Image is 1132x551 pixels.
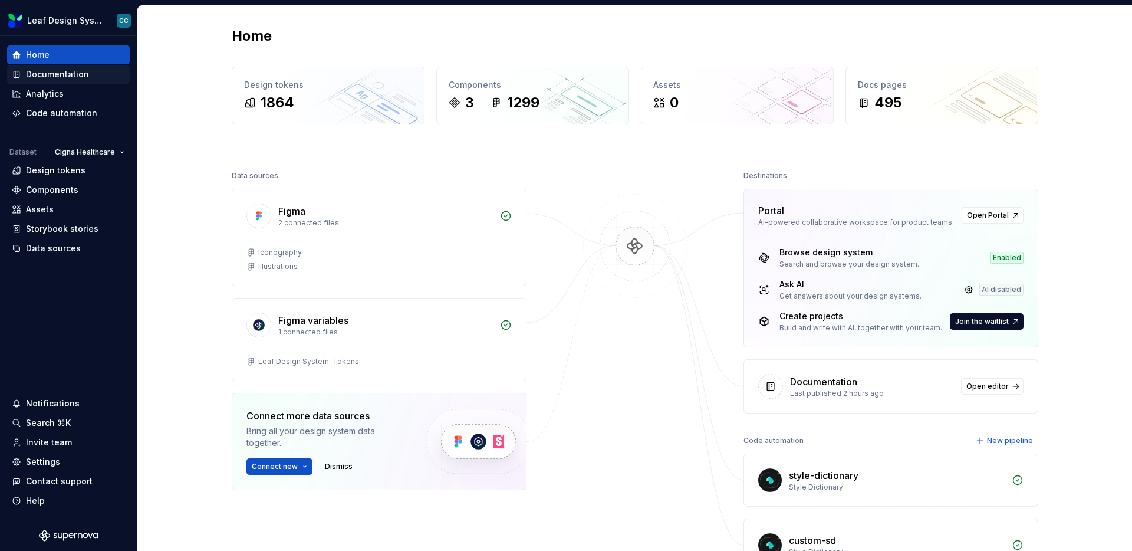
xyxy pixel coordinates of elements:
button: Contact support [7,472,130,491]
div: Bring all your design system data together. [246,425,406,449]
a: Open editor [961,378,1024,395]
span: Cigna Healthcare [55,147,115,157]
a: Settings [7,452,130,471]
div: Last published 2 hours ago [790,389,954,398]
div: 1864 [261,93,294,112]
div: Search ⌘K [26,417,71,429]
div: Data sources [26,242,81,254]
a: Design tokens [7,161,130,180]
img: 6e787e26-f4c0-4230-8924-624fe4a2d214.png [8,14,22,28]
span: Join the waitlist [955,317,1009,326]
div: Enabled [990,252,1024,264]
a: Code automation [7,104,130,123]
div: Destinations [743,168,787,184]
a: Design tokens1864 [232,67,424,124]
div: Documentation [26,68,89,80]
div: Iconography [258,248,302,257]
div: Build and write with AI, together with your team. [779,323,942,333]
div: Components [449,79,617,91]
div: Leaf Design System [27,15,103,27]
div: Invite team [26,437,72,448]
a: Documentation [7,65,130,84]
div: style-dictionary [789,468,858,483]
a: Assets [7,200,130,219]
span: Connect new [252,462,298,471]
a: Home [7,45,130,64]
a: Components31299 [436,67,629,124]
div: Assets [26,204,54,215]
div: CC [119,16,129,25]
button: New pipeline [972,432,1038,449]
div: 2 connected files [278,218,493,228]
div: Figma variables [278,313,348,327]
span: Open editor [966,382,1009,391]
div: 1299 [507,93,539,112]
div: AI disabled [979,284,1024,296]
div: Dataset [9,147,37,157]
button: Connect new [246,458,312,475]
svg: Supernova Logo [39,530,98,542]
div: Home [26,49,50,61]
button: Dismiss [320,458,358,475]
div: Documentation [790,375,857,389]
div: Data sources [232,168,278,184]
a: Assets0 [641,67,834,124]
div: Contact support [26,475,93,487]
div: Docs pages [858,79,1026,91]
div: 0 [670,93,679,112]
div: Get answers about your design systems. [779,291,922,301]
div: 495 [874,93,901,112]
div: custom-sd [789,533,836,547]
div: Connect more data sources [246,409,406,423]
div: AI-powered collaborative workspace for product teams. [758,218,955,227]
div: Design tokens [26,165,85,176]
a: Invite team [7,433,130,452]
button: Help [7,491,130,510]
span: New pipeline [987,436,1033,445]
button: Leaf Design SystemCC [2,8,134,33]
div: Design tokens [244,79,412,91]
div: Leaf Design System: Tokens [258,357,359,366]
div: Settings [26,456,60,468]
a: Storybook stories [7,219,130,238]
h2: Home [232,27,272,45]
div: Assets [653,79,821,91]
button: Notifications [7,394,130,413]
div: Browse design system [779,247,919,258]
button: Join the waitlist [950,313,1024,330]
div: Code automation [26,107,97,119]
div: Style Dictionary [789,483,1005,492]
div: Portal [758,204,784,218]
a: Figma2 connected filesIconographyIllustrations [232,189,526,286]
a: Open Portal [962,207,1024,224]
div: Create projects [779,310,942,322]
button: Cigna Healthcare [50,144,130,160]
a: Docs pages495 [845,67,1038,124]
div: Help [26,495,45,507]
a: Analytics [7,84,130,103]
div: 1 connected files [278,327,493,337]
div: 3 [465,93,474,112]
div: Figma [278,204,305,218]
div: Notifications [26,398,80,409]
div: Analytics [26,88,64,100]
button: Search ⌘K [7,414,130,432]
div: Storybook stories [26,223,98,235]
div: Search and browse your design system. [779,260,919,269]
div: Code automation [743,432,804,449]
a: Data sources [7,239,130,258]
a: Components [7,181,130,199]
div: Components [26,184,78,196]
div: Ask AI [779,278,922,290]
span: Open Portal [967,211,1009,220]
div: Illustrations [258,262,298,271]
span: Dismiss [325,462,353,471]
a: Figma variables1 connected filesLeaf Design System: Tokens [232,298,526,381]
